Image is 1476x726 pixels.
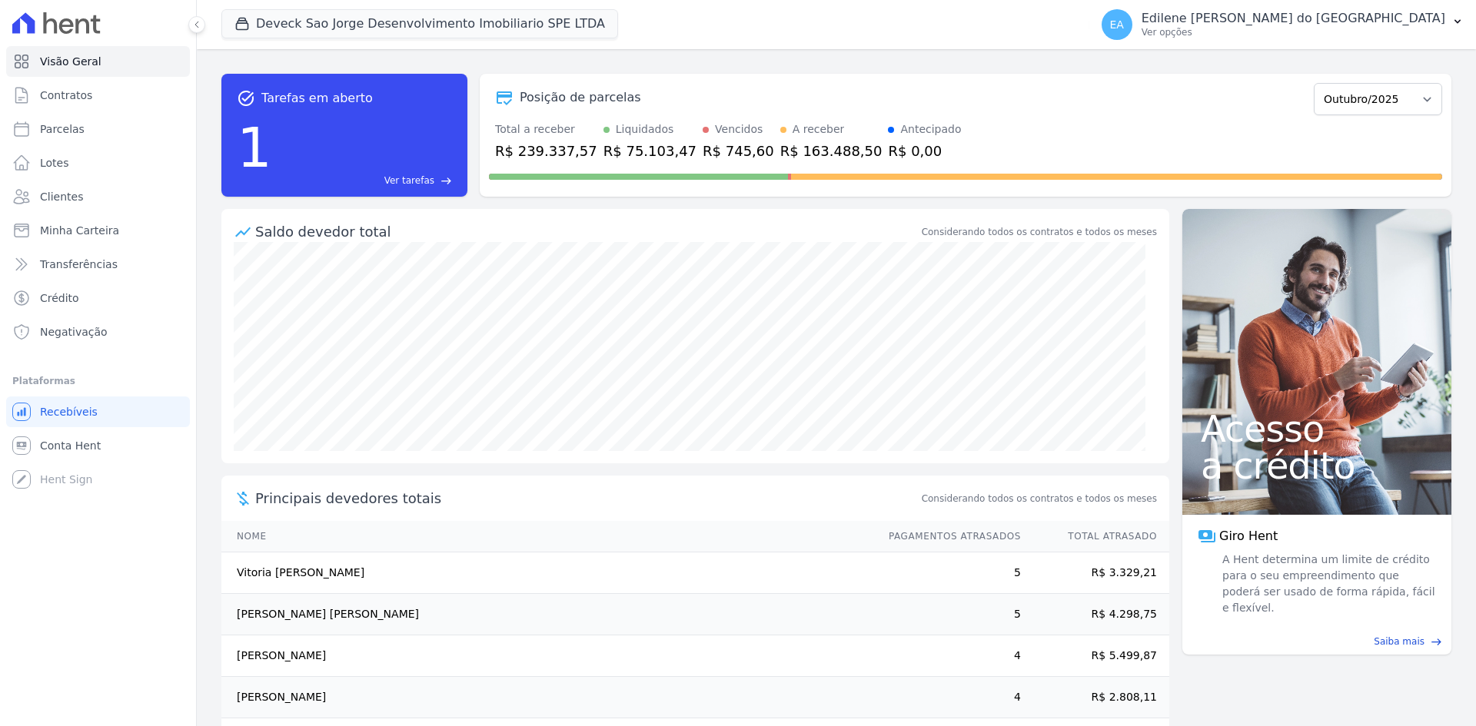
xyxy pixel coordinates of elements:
[1022,552,1169,594] td: R$ 3.329,21
[874,521,1022,552] th: Pagamentos Atrasados
[715,121,763,138] div: Vencidos
[888,141,961,161] div: R$ 0,00
[874,635,1022,677] td: 4
[520,88,641,107] div: Posição de parcelas
[1201,447,1433,484] span: a crédito
[40,121,85,137] span: Parcelas
[780,141,883,161] div: R$ 163.488,50
[440,175,452,187] span: east
[278,174,452,187] a: Ver tarefas east
[6,114,190,144] a: Parcelas
[603,141,696,161] div: R$ 75.103,47
[6,46,190,77] a: Visão Geral
[616,121,674,138] div: Liquidados
[40,54,101,69] span: Visão Geral
[221,552,874,594] td: Vitoria [PERSON_NAME]
[495,121,597,138] div: Total a receber
[40,189,83,204] span: Clientes
[6,148,190,178] a: Lotes
[1201,410,1433,447] span: Acesso
[922,225,1157,239] div: Considerando todos os contratos e todos os meses
[1431,636,1442,648] span: east
[6,80,190,111] a: Contratos
[1110,19,1124,30] span: EA
[1374,635,1424,648] span: Saiba mais
[1219,527,1278,545] span: Giro Hent
[703,141,774,161] div: R$ 745,60
[6,215,190,246] a: Minha Carteira
[384,174,434,187] span: Ver tarefas
[1192,635,1442,648] a: Saiba mais east
[495,141,597,161] div: R$ 239.337,57
[6,283,190,313] a: Crédito
[874,552,1022,594] td: 5
[1022,677,1169,718] td: R$ 2.808,11
[1022,521,1169,552] th: Total Atrasado
[221,9,618,38] button: Deveck Sao Jorge Desenvolvimento Imobiliario SPE LTDA
[40,257,118,272] span: Transferências
[1022,635,1169,677] td: R$ 5.499,87
[221,521,874,552] th: Nome
[237,89,255,108] span: task_alt
[6,396,190,427] a: Recebíveis
[255,488,919,509] span: Principais devedores totais
[6,181,190,212] a: Clientes
[40,438,101,453] span: Conta Hent
[874,594,1022,635] td: 5
[1089,3,1476,46] button: EA Edilene [PERSON_NAME] do [GEOGRAPHIC_DATA] Ver opções
[6,430,190,461] a: Conta Hent
[900,121,961,138] div: Antecipado
[40,404,98,419] span: Recebíveis
[793,121,845,138] div: A receber
[1219,552,1436,616] span: A Hent determina um limite de crédito para o seu empreendimento que poderá ser usado de forma ráp...
[12,372,184,390] div: Plataformas
[1142,26,1445,38] p: Ver opções
[40,223,119,238] span: Minha Carteira
[874,677,1022,718] td: 4
[261,89,373,108] span: Tarefas em aberto
[40,88,92,103] span: Contratos
[6,317,190,347] a: Negativação
[1142,11,1445,26] p: Edilene [PERSON_NAME] do [GEOGRAPHIC_DATA]
[237,108,272,187] div: 1
[221,594,874,635] td: [PERSON_NAME] [PERSON_NAME]
[40,290,79,306] span: Crédito
[221,677,874,718] td: [PERSON_NAME]
[40,155,69,171] span: Lotes
[255,221,919,242] div: Saldo devedor total
[1022,594,1169,635] td: R$ 4.298,75
[922,492,1157,506] span: Considerando todos os contratos e todos os meses
[6,249,190,280] a: Transferências
[40,324,108,340] span: Negativação
[221,635,874,677] td: [PERSON_NAME]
